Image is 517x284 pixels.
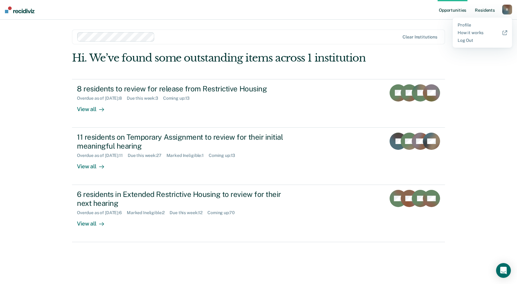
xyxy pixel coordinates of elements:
a: 6 residents in Extended Restrictive Housing to review for their next hearingOverdue as of [DATE]:... [72,185,445,242]
div: Coming up : 13 [209,153,240,158]
a: Profile [458,22,507,28]
a: 11 residents on Temporary Assignment to review for their initial meaningful hearingOverdue as of ... [72,128,445,185]
a: 8 residents to review for release from Restrictive HousingOverdue as of [DATE]:8Due this week:3Co... [72,79,445,128]
div: 8 residents to review for release from Restrictive Housing [77,84,293,93]
img: Recidiviz [5,6,34,13]
div: Marked Ineligible : 2 [127,210,170,215]
div: Open Intercom Messenger [496,263,511,278]
div: View all [77,101,111,113]
div: Coming up : 13 [163,96,194,101]
div: Hi. We’ve found some outstanding items across 1 institution [72,52,371,64]
div: View all [77,215,111,227]
div: Due this week : 3 [127,96,163,101]
a: How it works [458,30,507,35]
div: View all [77,158,111,170]
div: Marked Ineligible : 1 [166,153,209,158]
div: Overdue as of [DATE] : 11 [77,153,128,158]
div: 6 residents in Extended Restrictive Housing to review for their next hearing [77,190,293,208]
div: 11 residents on Temporary Assignment to review for their initial meaningful hearing [77,133,293,150]
div: Due this week : 27 [128,153,166,158]
div: Coming up : 70 [207,210,239,215]
a: Log Out [458,38,507,43]
div: Overdue as of [DATE] : 6 [77,210,127,215]
div: Overdue as of [DATE] : 8 [77,96,127,101]
div: Due this week : 12 [170,210,207,215]
button: R [502,5,512,14]
div: Clear institutions [403,34,437,40]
